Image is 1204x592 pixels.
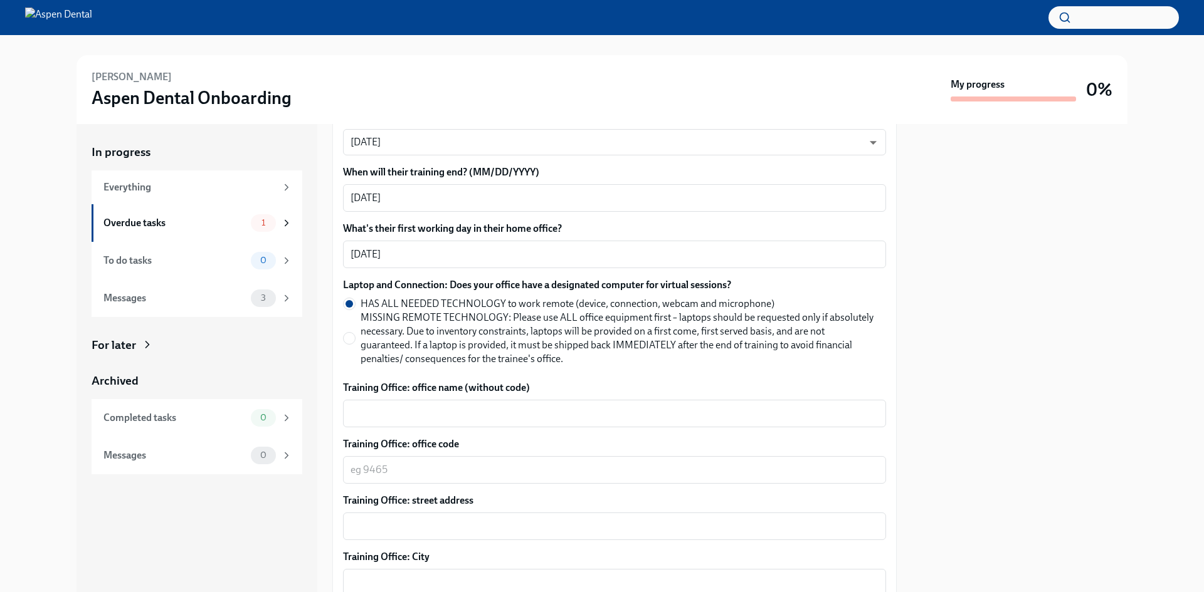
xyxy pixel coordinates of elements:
[92,279,302,317] a: Messages3
[343,550,886,564] label: Training Office: City
[343,437,886,451] label: Training Office: office code
[361,311,876,366] span: MISSING REMOTE TECHNOLOGY: Please use ALL office equipment first – laptops should be requested on...
[92,437,302,474] a: Messages0
[343,222,886,236] label: What's their first working day in their home office?
[92,204,302,242] a: Overdue tasks1
[92,337,136,353] div: For later
[253,450,274,460] span: 0
[103,291,246,305] div: Messages
[92,373,302,389] a: Archived
[351,247,879,262] textarea: [DATE]
[361,297,774,311] span: HAS ALL NEEDED TECHNOLOGY to work remote (device, connection, webcam and microphone)
[103,216,246,230] div: Overdue tasks
[92,337,302,353] a: For later
[103,411,246,425] div: Completed tasks
[253,293,273,303] span: 3
[103,254,246,267] div: To do tasks
[343,165,886,179] label: When will their training end? (MM/DD/YYYY)
[351,190,879,205] textarea: [DATE]
[92,144,302,160] a: In progress
[343,381,886,395] label: Training Office: office name (without code)
[103,180,276,194] div: Everything
[25,8,92,28] img: Aspen Dental
[343,278,886,292] label: Laptop and Connection: Does your office have a designated computer for virtual sessions?
[253,413,274,422] span: 0
[343,129,886,155] div: [DATE]
[92,242,302,279] a: To do tasks0
[254,218,273,227] span: 1
[92,170,302,204] a: Everything
[103,449,246,462] div: Messages
[253,256,274,265] span: 0
[92,399,302,437] a: Completed tasks0
[92,70,172,84] h6: [PERSON_NAME]
[92,86,292,109] h3: Aspen Dental Onboarding
[951,78,1005,91] strong: My progress
[1086,78,1112,101] h3: 0%
[343,494,886,507] label: Training Office: street address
